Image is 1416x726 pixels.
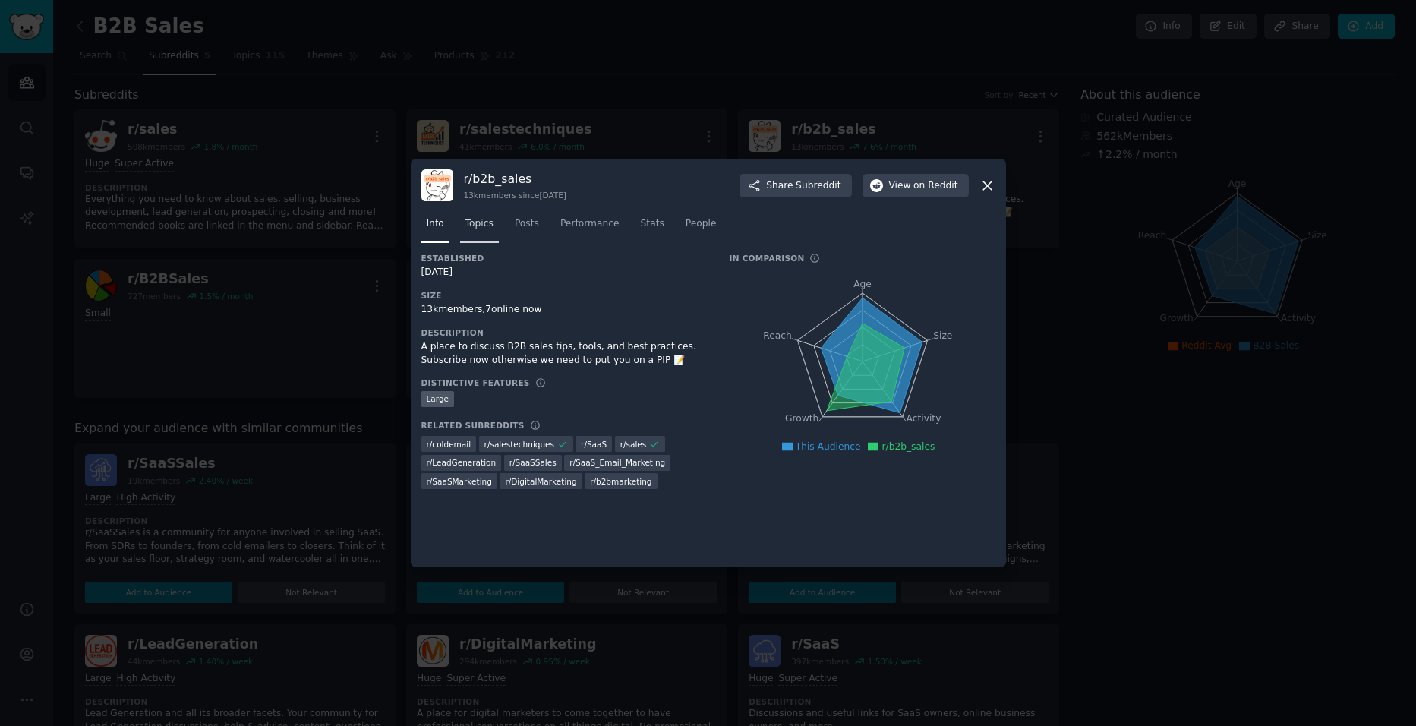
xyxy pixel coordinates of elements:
h3: In Comparison [730,253,805,264]
a: Stats [635,212,670,243]
span: r/ SaaSSales [509,457,557,468]
a: Posts [509,212,544,243]
span: r/ coldemail [427,439,471,450]
span: Posts [515,217,539,231]
span: Share [766,179,840,193]
h3: r/ b2b_sales [464,171,566,187]
h3: Distinctive Features [421,377,530,388]
a: Info [421,212,449,243]
h3: Description [421,327,708,338]
button: ShareSubreddit [740,174,851,198]
h3: Size [421,290,708,301]
h3: Related Subreddits [421,420,525,431]
div: Large [421,391,455,407]
tspan: Activity [906,414,941,425]
span: r/ SaaS [581,439,607,450]
div: A place to discuss B2B sales tips, tools, and best practices. Subscribe now otherwise we need to ... [421,340,708,367]
span: Stats [641,217,664,231]
a: Performance [555,212,625,243]
span: View [889,179,958,193]
span: Topics [465,217,494,231]
span: r/b2b_sales [881,441,935,452]
span: r/ LeadGeneration [427,457,497,468]
span: People [686,217,717,231]
span: This Audience [796,441,861,452]
img: b2b_sales [421,169,453,201]
tspan: Reach [763,330,792,341]
span: r/ DigitalMarketing [505,476,576,487]
span: r/ b2bmarketing [590,476,651,487]
div: 13k members, 7 online now [421,303,708,317]
div: [DATE] [421,266,708,279]
button: Viewon Reddit [863,174,969,198]
span: r/ SaaSMarketing [427,476,492,487]
tspan: Size [933,330,952,341]
span: Subreddit [796,179,840,193]
span: r/ salestechniques [484,439,554,450]
tspan: Age [853,279,872,289]
h3: Established [421,253,708,264]
span: r/ SaaS_Email_Marketing [569,457,665,468]
a: People [680,212,722,243]
span: on Reddit [913,179,957,193]
span: Performance [560,217,620,231]
a: Topics [460,212,499,243]
span: r/ sales [620,439,647,450]
tspan: Growth [785,414,818,425]
div: 13k members since [DATE] [464,190,566,200]
span: Info [427,217,444,231]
